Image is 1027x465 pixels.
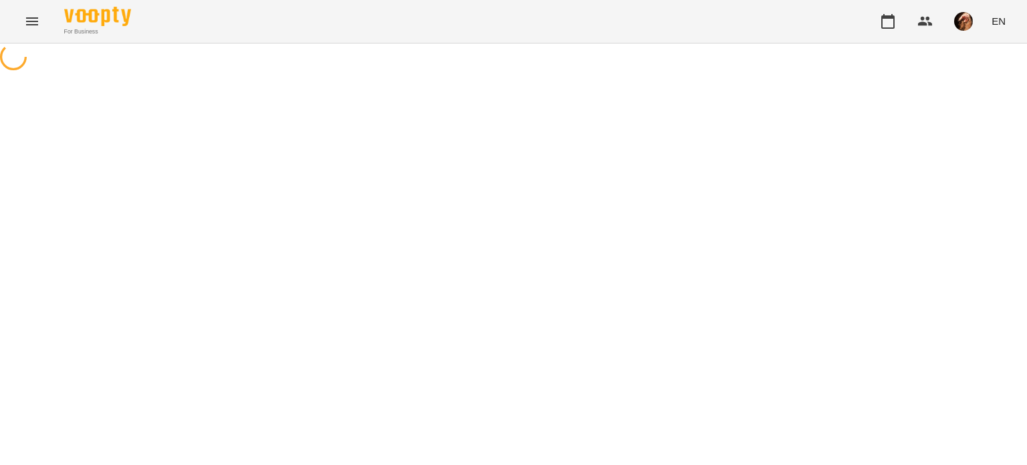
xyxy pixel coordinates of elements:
img: Voopty Logo [64,7,131,26]
span: EN [992,14,1006,28]
img: c8e0f8f11f5ebb5948ff4c20ade7ab01.jpg [954,12,973,31]
button: Menu [16,5,48,37]
span: For Business [64,27,131,36]
button: EN [986,9,1011,33]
